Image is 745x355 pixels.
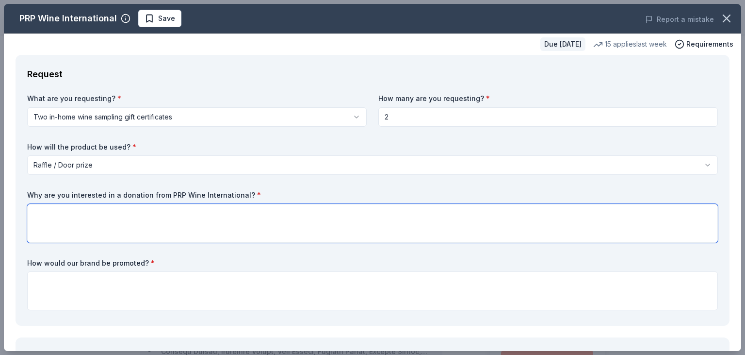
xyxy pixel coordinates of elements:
div: 15 applies last week [593,38,667,50]
button: Requirements [675,38,733,50]
label: What are you requesting? [27,94,367,103]
div: Due [DATE] [540,37,585,51]
label: Why are you interested in a donation from PRP Wine International? [27,190,718,200]
div: Request [27,67,718,82]
label: How many are you requesting? [378,94,718,103]
span: Requirements [686,38,733,50]
button: Save [138,10,181,27]
span: Save [158,13,175,24]
label: How will the product be used? [27,142,718,152]
div: PRP Wine International [19,11,117,26]
label: How would our brand be promoted? [27,258,718,268]
button: Report a mistake [645,14,714,25]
